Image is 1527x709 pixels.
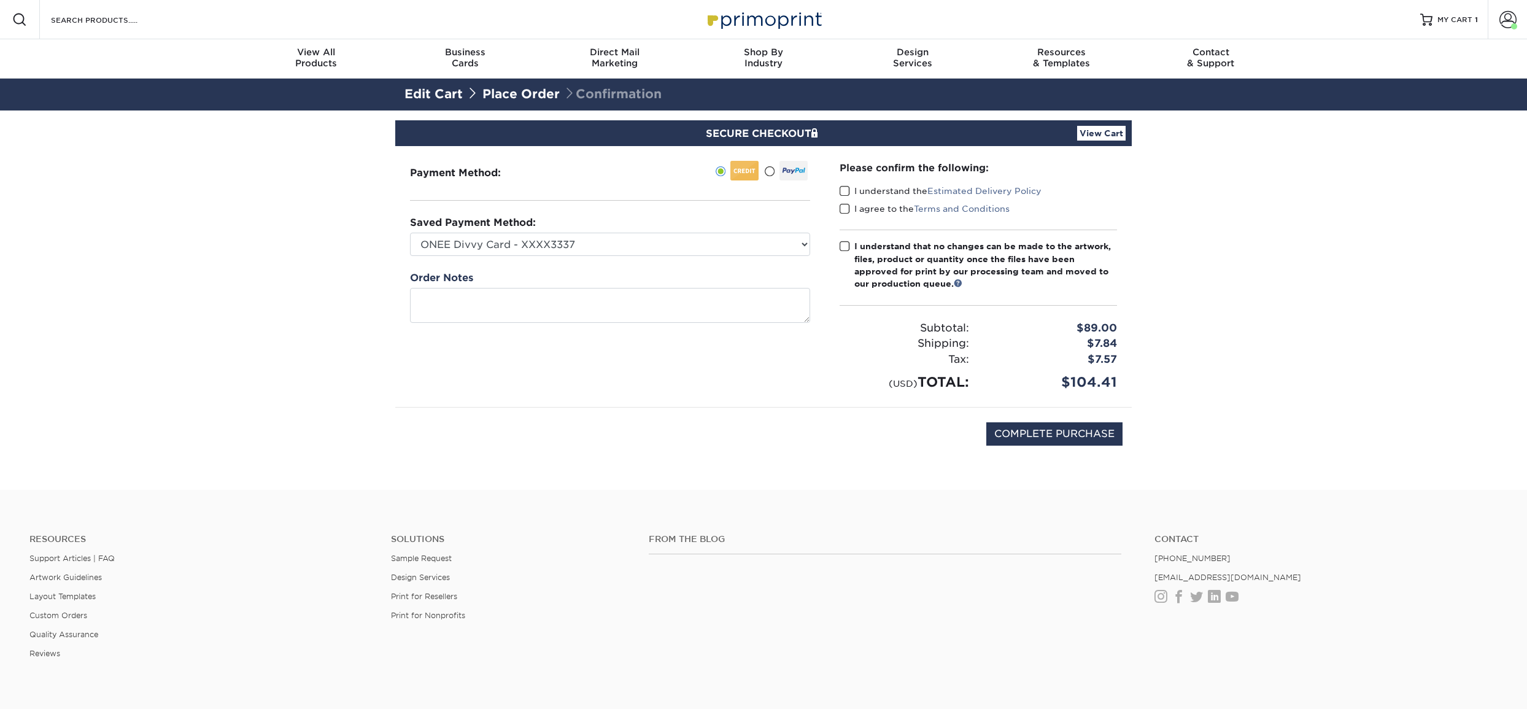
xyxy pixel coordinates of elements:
div: Tax: [830,352,978,368]
span: Business [391,47,540,58]
a: [EMAIL_ADDRESS][DOMAIN_NAME] [1154,573,1301,582]
span: Resources [987,47,1136,58]
span: Design [838,47,987,58]
a: BusinessCards [391,39,540,79]
div: TOTAL: [830,372,978,392]
a: Shop ByIndustry [689,39,838,79]
h4: Resources [29,534,373,544]
input: COMPLETE PURCHASE [986,422,1123,446]
a: DesignServices [838,39,987,79]
a: Support Articles | FAQ [29,554,115,563]
div: Industry [689,47,838,69]
a: Place Order [482,87,560,101]
a: Design Services [391,573,450,582]
div: & Templates [987,47,1136,69]
a: Layout Templates [29,592,96,601]
div: $89.00 [978,320,1126,336]
span: 1 [1475,15,1478,24]
div: I understand that no changes can be made to the artwork, files, product or quantity once the file... [854,240,1117,290]
div: Services [838,47,987,69]
div: Cards [391,47,540,69]
span: MY CART [1437,15,1472,25]
input: SEARCH PRODUCTS..... [50,12,169,27]
div: $104.41 [978,372,1126,392]
a: View Cart [1077,126,1126,141]
a: View AllProducts [242,39,391,79]
a: Terms and Conditions [914,204,1010,214]
a: Contact& Support [1136,39,1285,79]
a: Sample Request [391,554,452,563]
a: Print for Nonprofits [391,611,465,620]
a: Edit Cart [404,87,463,101]
small: (USD) [889,378,918,389]
div: $7.84 [978,336,1126,352]
a: Custom Orders [29,611,87,620]
div: Subtotal: [830,320,978,336]
a: Quality Assurance [29,630,98,639]
span: View All [242,47,391,58]
div: Products [242,47,391,69]
img: Primoprint [702,6,825,33]
label: Order Notes [410,271,473,285]
label: I agree to the [840,203,1010,215]
label: Saved Payment Method: [410,215,536,230]
span: Contact [1136,47,1285,58]
div: & Support [1136,47,1285,69]
span: SECURE CHECKOUT [706,128,821,139]
div: Please confirm the following: [840,161,1117,175]
span: Confirmation [563,87,662,101]
h4: From the Blog [649,534,1121,544]
span: Direct Mail [540,47,689,58]
div: $7.57 [978,352,1126,368]
a: Contact [1154,534,1498,544]
a: Reviews [29,649,60,658]
div: Marketing [540,47,689,69]
a: Print for Resellers [391,592,457,601]
span: Shop By [689,47,838,58]
a: Estimated Delivery Policy [927,186,1042,196]
a: Artwork Guidelines [29,573,102,582]
a: [PHONE_NUMBER] [1154,554,1231,563]
a: Resources& Templates [987,39,1136,79]
a: Direct MailMarketing [540,39,689,79]
h3: Payment Method: [410,167,531,179]
div: Shipping: [830,336,978,352]
label: I understand the [840,185,1042,197]
h4: Solutions [391,534,630,544]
